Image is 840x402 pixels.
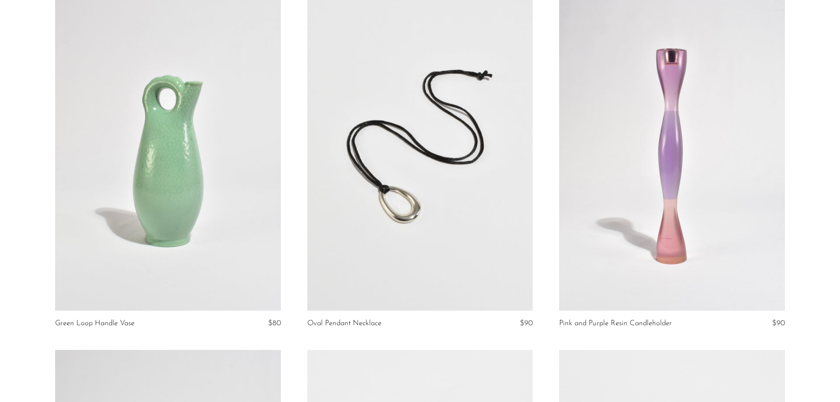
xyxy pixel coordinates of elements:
a: Pink and Purple Resin Candleholder [559,319,672,327]
span: $90 [772,319,785,327]
span: $90 [520,319,533,327]
span: $80 [268,319,281,327]
a: Green Loop Handle Vase [55,319,134,327]
a: Oval Pendant Necklace [307,319,381,327]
